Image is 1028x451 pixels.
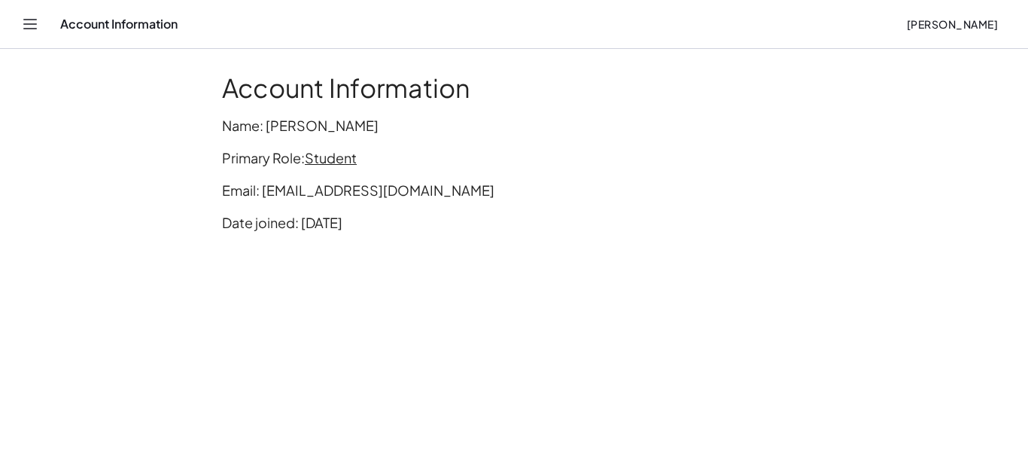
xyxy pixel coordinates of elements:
p: Email: [EMAIL_ADDRESS][DOMAIN_NAME] [222,180,806,200]
span: [PERSON_NAME] [906,17,998,31]
p: Primary Role: [222,148,806,168]
span: Student [305,149,357,166]
p: Name: [PERSON_NAME] [222,115,806,136]
button: Toggle navigation [18,12,42,36]
p: Date joined: [DATE] [222,212,806,233]
h1: Account Information [222,73,806,103]
button: [PERSON_NAME] [894,11,1010,38]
